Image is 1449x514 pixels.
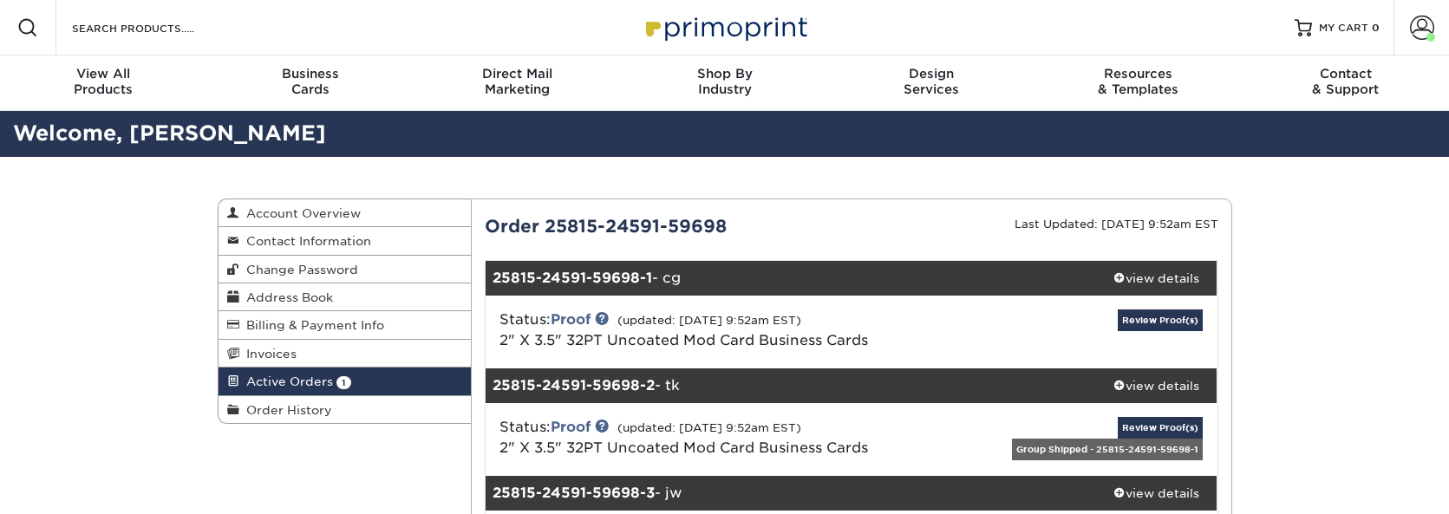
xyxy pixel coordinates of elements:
strong: 25815-24591-59698-3 [493,485,655,501]
a: Review Proof(s) [1118,417,1203,439]
div: view details [1095,485,1217,502]
span: MY CART [1319,21,1368,36]
small: (updated: [DATE] 9:52am EST) [617,421,801,434]
a: Billing & Payment Info [219,311,472,339]
div: - jw [486,476,1095,511]
span: Business [207,66,414,81]
span: Shop By [621,66,828,81]
span: Address Book [239,290,333,304]
a: Direct MailMarketing [414,55,621,111]
div: Industry [621,66,828,97]
a: Change Password [219,256,472,283]
a: BusinessCards [207,55,414,111]
a: view details [1095,261,1217,296]
div: & Support [1242,66,1449,97]
small: (updated: [DATE] 9:52am EST) [617,314,801,327]
div: Cards [207,66,414,97]
strong: 25815-24591-59698-2 [493,377,655,394]
span: Resources [1035,66,1243,81]
a: 2" X 3.5" 32PT Uncoated Mod Card Business Cards [499,332,868,348]
div: & Templates [1035,66,1243,97]
span: Contact Information [239,234,371,248]
span: Order History [239,403,332,417]
a: view details [1095,368,1217,403]
span: Direct Mail [414,66,621,81]
div: Services [828,66,1035,97]
a: Order History [219,396,472,423]
div: Status: [486,417,973,459]
div: Group Shipped - 25815-24591-59698-1 [1012,439,1203,460]
a: DesignServices [828,55,1035,111]
div: - tk [486,368,1095,403]
span: Billing & Payment Info [239,318,384,332]
span: 0 [1372,22,1380,34]
a: Proof [551,419,591,435]
span: Account Overview [239,206,361,220]
span: Invoices [239,347,297,361]
a: Contact Information [219,227,472,255]
a: view details [1095,476,1217,511]
a: Review Proof(s) [1118,309,1203,331]
span: Design [828,66,1035,81]
small: Last Updated: [DATE] 9:52am EST [1015,218,1218,231]
span: 1 [336,376,351,389]
div: view details [1095,270,1217,287]
a: Resources& Templates [1035,55,1243,111]
span: Change Password [239,263,358,277]
a: Account Overview [219,199,472,227]
div: - cg [486,261,1095,296]
input: SEARCH PRODUCTS..... [70,17,239,38]
div: Status: [486,309,973,351]
strong: 25815-24591-59698-1 [493,270,652,286]
div: Marketing [414,66,621,97]
a: Invoices [219,340,472,368]
a: 2" X 3.5" 32PT Uncoated Mod Card Business Cards [499,439,868,456]
a: Shop ByIndustry [621,55,828,111]
img: Primoprint [638,9,812,46]
span: Contact [1242,66,1449,81]
a: Proof [551,311,591,328]
div: view details [1095,377,1217,394]
a: Contact& Support [1242,55,1449,111]
a: Address Book [219,283,472,311]
span: Active Orders [239,374,333,388]
div: Order 25815-24591-59698 [472,213,852,239]
a: Active Orders 1 [219,368,472,395]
